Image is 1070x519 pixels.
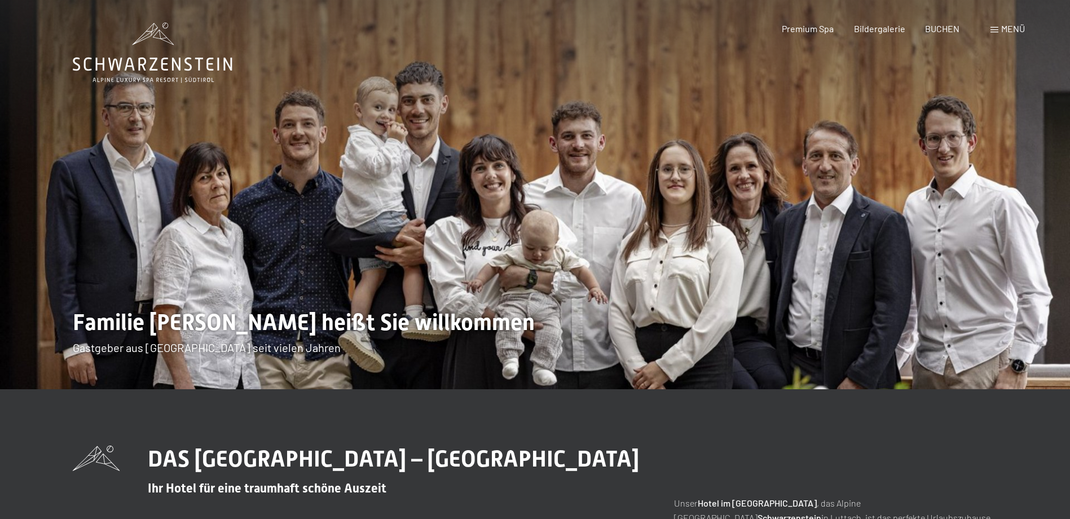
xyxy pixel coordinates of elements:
[73,309,535,336] span: Familie [PERSON_NAME] heißt Sie willkommen
[698,498,817,508] strong: Hotel im [GEOGRAPHIC_DATA]
[782,23,834,34] a: Premium Spa
[148,481,386,495] span: Ihr Hotel für eine traumhaft schöne Auszeit
[925,23,959,34] a: BUCHEN
[73,341,341,354] span: Gastgeber aus [GEOGRAPHIC_DATA] seit vielen Jahren
[148,446,639,472] span: DAS [GEOGRAPHIC_DATA] – [GEOGRAPHIC_DATA]
[1001,23,1025,34] span: Menü
[854,23,905,34] a: Bildergalerie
